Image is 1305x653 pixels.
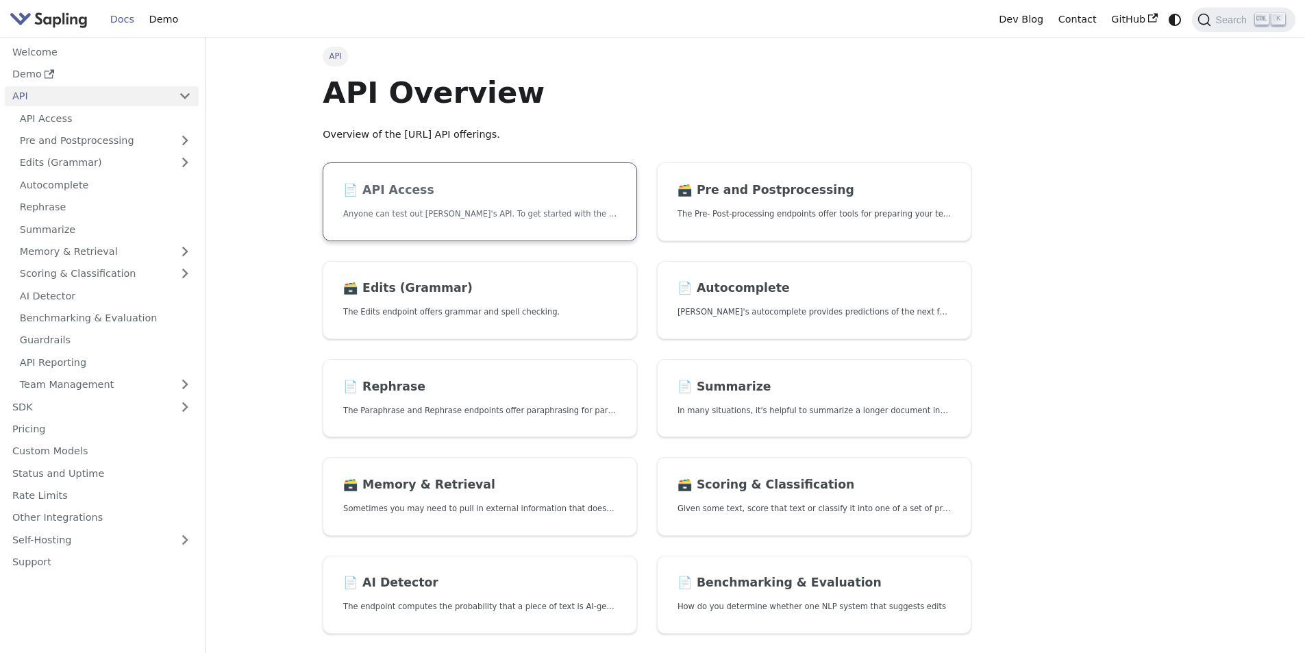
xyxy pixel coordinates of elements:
[657,457,971,536] a: 🗃️ Scoring & ClassificationGiven some text, score that text or classify it into one of a set of p...
[678,478,951,493] h2: Scoring & Classification
[1211,14,1255,25] span: Search
[5,86,171,106] a: API
[343,306,617,319] p: The Edits endpoint offers grammar and spell checking.
[678,306,951,319] p: Sapling's autocomplete provides predictions of the next few characters or words
[12,131,199,151] a: Pre and Postprocessing
[323,47,348,66] span: API
[343,478,617,493] h2: Memory & Retrieval
[1165,10,1185,29] button: Switch between dark and light mode (currently system mode)
[10,10,92,29] a: Sapling.ai
[323,162,637,241] a: 📄️ API AccessAnyone can test out [PERSON_NAME]'s API. To get started with the API, simply:
[343,600,617,613] p: The endpoint computes the probability that a piece of text is AI-generated,
[323,556,637,634] a: 📄️ AI DetectorThe endpoint computes the probability that a piece of text is AI-generated,
[657,556,971,634] a: 📄️ Benchmarking & EvaluationHow do you determine whether one NLP system that suggests edits
[323,457,637,536] a: 🗃️ Memory & RetrievalSometimes you may need to pull in external information that doesn't fit in t...
[103,9,142,30] a: Docs
[678,600,951,613] p: How do you determine whether one NLP system that suggests edits
[678,502,951,515] p: Given some text, score that text or classify it into one of a set of pre-specified categories.
[323,261,637,340] a: 🗃️ Edits (Grammar)The Edits endpoint offers grammar and spell checking.
[323,359,637,438] a: 📄️ RephraseThe Paraphrase and Rephrase endpoints offer paraphrasing for particular styles.
[657,162,971,241] a: 🗃️ Pre and PostprocessingThe Pre- Post-processing endpoints offer tools for preparing your text d...
[343,183,617,198] h2: API Access
[12,375,199,395] a: Team Management
[12,153,199,173] a: Edits (Grammar)
[343,281,617,296] h2: Edits (Grammar)
[5,530,199,550] a: Self-Hosting
[5,397,171,417] a: SDK
[323,74,971,111] h1: API Overview
[12,264,199,284] a: Scoring & Classification
[10,10,88,29] img: Sapling.ai
[1192,8,1295,32] button: Search (Ctrl+K)
[1271,13,1285,25] kbd: K
[171,397,199,417] button: Expand sidebar category 'SDK'
[12,286,199,306] a: AI Detector
[678,183,951,198] h2: Pre and Postprocessing
[678,576,951,591] h2: Benchmarking & Evaluation
[657,359,971,438] a: 📄️ SummarizeIn many situations, it's helpful to summarize a longer document into a shorter, more ...
[343,208,617,221] p: Anyone can test out Sapling's API. To get started with the API, simply:
[5,419,199,439] a: Pricing
[657,261,971,340] a: 📄️ Autocomplete[PERSON_NAME]'s autocomplete provides predictions of the next few characters or words
[5,441,199,461] a: Custom Models
[323,47,971,66] nav: Breadcrumbs
[678,281,951,296] h2: Autocomplete
[12,175,199,195] a: Autocomplete
[1104,9,1165,30] a: GitHub
[5,508,199,528] a: Other Integrations
[343,380,617,395] h2: Rephrase
[12,308,199,328] a: Benchmarking & Evaluation
[5,463,199,483] a: Status and Uptime
[678,380,951,395] h2: Summarize
[678,404,951,417] p: In many situations, it's helpful to summarize a longer document into a shorter, more easily diges...
[12,242,199,262] a: Memory & Retrieval
[343,404,617,417] p: The Paraphrase and Rephrase endpoints offer paraphrasing for particular styles.
[142,9,186,30] a: Demo
[12,352,199,372] a: API Reporting
[323,127,971,143] p: Overview of the [URL] API offerings.
[171,86,199,106] button: Collapse sidebar category 'API'
[5,42,199,62] a: Welcome
[343,502,617,515] p: Sometimes you may need to pull in external information that doesn't fit in the context size of an...
[5,64,199,84] a: Demo
[12,108,199,128] a: API Access
[1051,9,1104,30] a: Contact
[991,9,1050,30] a: Dev Blog
[12,330,199,350] a: Guardrails
[5,486,199,506] a: Rate Limits
[12,197,199,217] a: Rephrase
[5,552,199,572] a: Support
[678,208,951,221] p: The Pre- Post-processing endpoints offer tools for preparing your text data for ingestation as we...
[343,576,617,591] h2: AI Detector
[12,219,199,239] a: Summarize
